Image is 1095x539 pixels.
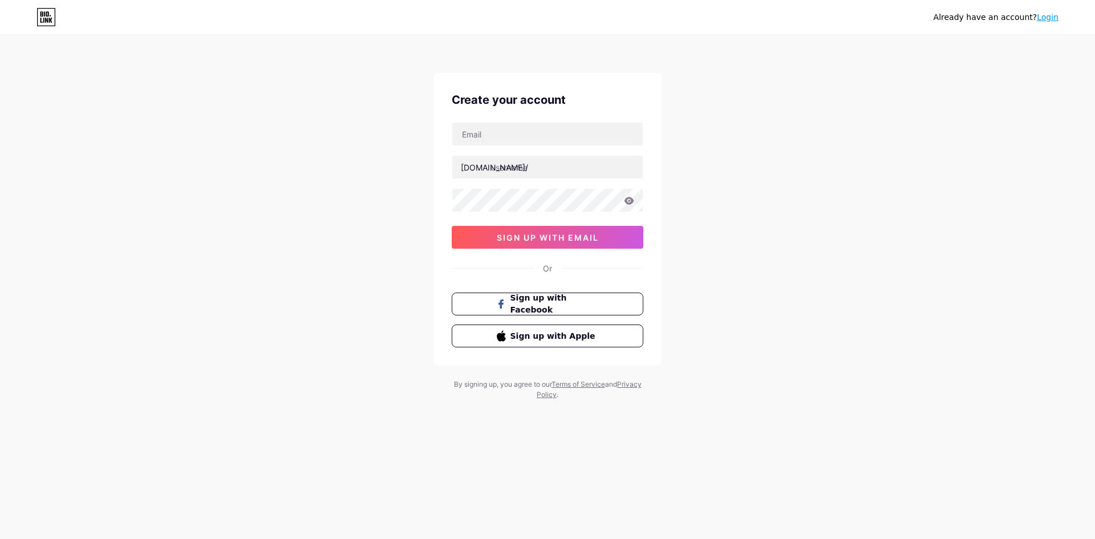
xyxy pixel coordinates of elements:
input: username [452,156,643,179]
input: Email [452,123,643,145]
button: sign up with email [452,226,643,249]
button: Sign up with Facebook [452,293,643,315]
button: Sign up with Apple [452,325,643,347]
div: By signing up, you agree to our and . [451,379,644,400]
span: sign up with email [497,233,599,242]
div: Or [543,262,552,274]
div: [DOMAIN_NAME]/ [461,161,528,173]
a: Terms of Service [551,380,605,388]
span: Sign up with Apple [510,330,599,342]
div: Create your account [452,91,643,108]
div: Already have an account? [934,11,1058,23]
span: Sign up with Facebook [510,292,599,316]
a: Login [1037,13,1058,22]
